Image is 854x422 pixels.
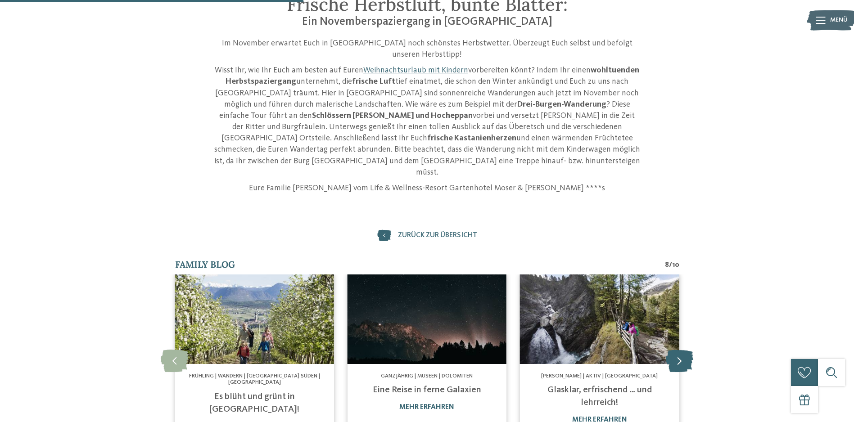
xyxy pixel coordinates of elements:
span: Family Blog [175,259,235,270]
a: zurück zur Übersicht [377,230,477,241]
span: Ganzjährig | Museen | Dolomiten [381,373,473,379]
img: Wohltuende Wanderungen in Eppan [175,274,334,364]
span: / [669,260,672,270]
strong: frische Luft [352,77,395,85]
a: Es blüht und grünt in [GEOGRAPHIC_DATA]! [209,392,299,414]
span: Ein Novemberspaziergang in [GEOGRAPHIC_DATA] [302,16,552,27]
a: Weihnachtsurlaub mit Kindern [363,66,468,74]
p: Eure Familie [PERSON_NAME] vom Life & Wellness-Resort Gartenhotel Moser & [PERSON_NAME] ****s [213,183,641,194]
p: Wisst Ihr, wie Ihr Euch am besten auf Euren vorbereiten könnt? Indem Ihr einen unternehmt, die ti... [213,65,641,178]
a: Eine Reise in ferne Galaxien [373,386,481,395]
a: Glasklar, erfrischend … und lehrreich! [547,386,652,407]
span: [PERSON_NAME] | Aktiv | [GEOGRAPHIC_DATA] [541,373,658,379]
span: zurück zur Übersicht [398,231,477,240]
span: 8 [665,260,669,270]
span: Frühling | Wandern | [GEOGRAPHIC_DATA] Süden | [GEOGRAPHIC_DATA] [189,373,320,385]
p: Im November erwartet Euch in [GEOGRAPHIC_DATA] noch schönstes Herbstwetter. Überzeugt Euch selbst... [213,38,641,60]
a: mehr erfahren [399,404,454,411]
strong: Schlössern [PERSON_NAME] und Hocheppan [312,112,473,120]
img: Wohltuende Wanderungen in Eppan [520,274,679,364]
strong: frische Kastanienherzen [427,134,516,142]
span: 10 [672,260,679,270]
strong: Drei-Burgen-Wanderung [517,100,606,108]
img: Wohltuende Wanderungen in Eppan [348,274,506,364]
